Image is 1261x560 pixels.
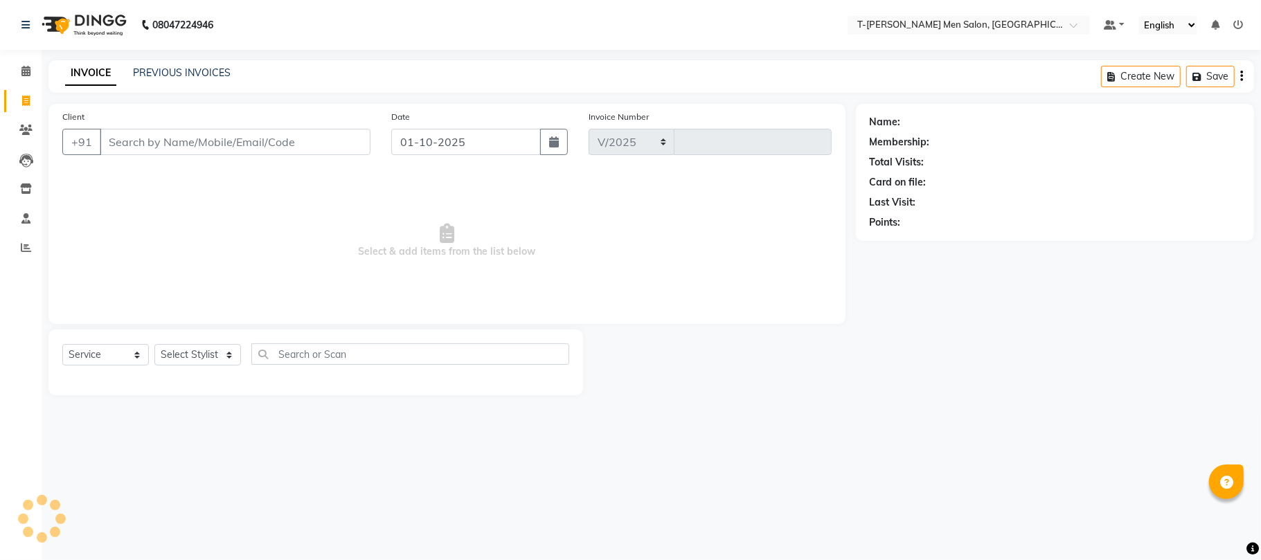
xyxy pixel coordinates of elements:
[870,175,927,190] div: Card on file:
[62,129,101,155] button: +91
[35,6,130,44] img: logo
[251,343,569,365] input: Search or Scan
[1186,66,1235,87] button: Save
[133,66,231,79] a: PREVIOUS INVOICES
[870,115,901,129] div: Name:
[152,6,213,44] b: 08047224946
[870,215,901,230] div: Points:
[1101,66,1181,87] button: Create New
[62,172,832,310] span: Select & add items from the list below
[870,135,930,150] div: Membership:
[65,61,116,86] a: INVOICE
[100,129,370,155] input: Search by Name/Mobile/Email/Code
[870,195,916,210] div: Last Visit:
[391,111,410,123] label: Date
[870,155,924,170] div: Total Visits:
[62,111,84,123] label: Client
[589,111,649,123] label: Invoice Number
